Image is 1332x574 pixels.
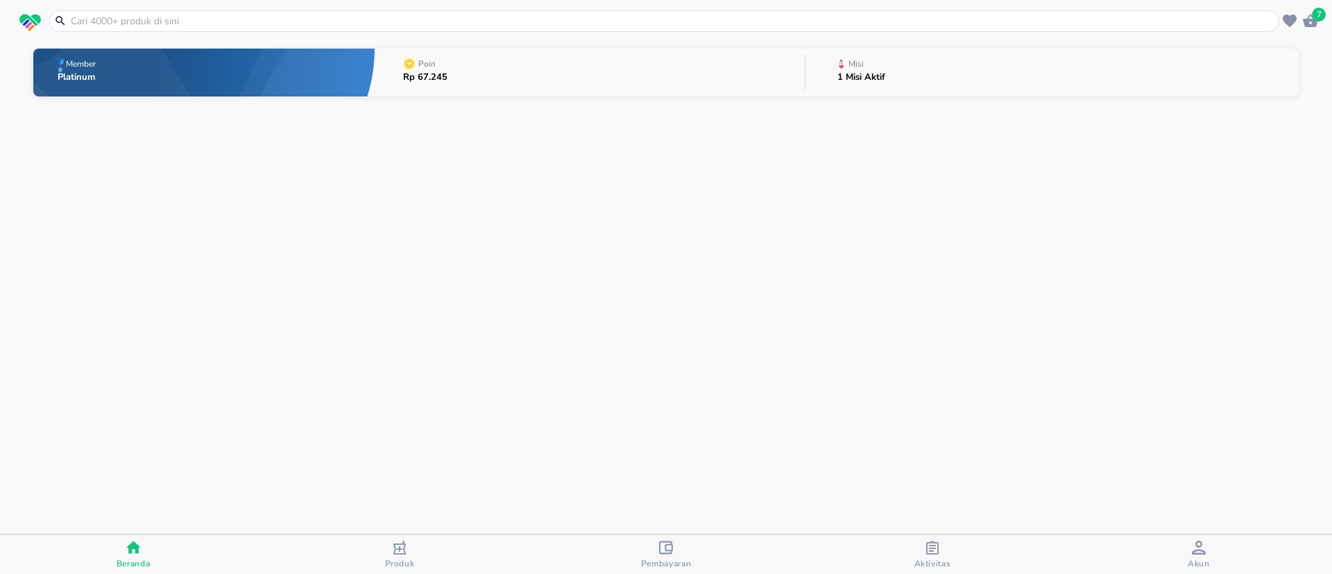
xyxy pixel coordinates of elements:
[403,73,447,82] p: Rp 67.245
[1312,8,1326,22] span: 7
[799,535,1066,574] button: Aktivitas
[117,558,151,569] span: Beranda
[69,14,1276,28] input: Cari 4000+ produk di sini
[837,73,885,82] p: 1 Misi Aktif
[848,60,864,68] p: Misi
[641,558,692,569] span: Pembayaran
[266,535,533,574] button: Produk
[385,558,415,569] span: Produk
[805,45,1299,100] button: Misi1 Misi Aktif
[66,60,96,68] p: Member
[19,14,41,32] img: logo_swiperx_s.bd005f3b.svg
[58,73,99,82] p: Platinum
[1300,10,1321,31] button: 7
[914,558,951,569] span: Aktivitas
[33,45,375,100] button: MemberPlatinum
[533,535,799,574] button: Pembayaran
[1066,535,1332,574] button: Akun
[418,60,436,68] p: Poin
[1188,558,1210,569] span: Akun
[375,45,805,100] button: PoinRp 67.245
